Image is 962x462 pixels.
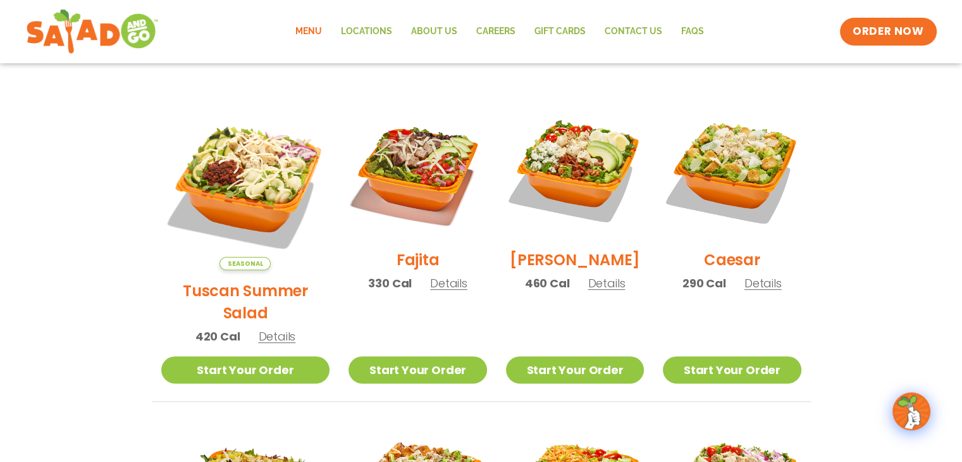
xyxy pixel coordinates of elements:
[402,17,467,46] a: About Us
[26,6,159,57] img: new-SAG-logo-768×292
[663,101,801,239] img: Product photo for Caesar Salad
[258,328,295,344] span: Details
[331,17,402,46] a: Locations
[510,249,640,271] h2: [PERSON_NAME]
[663,356,801,384] a: Start Your Order
[430,275,467,291] span: Details
[672,17,713,46] a: FAQs
[397,249,440,271] h2: Fajita
[525,17,595,46] a: GIFT CARDS
[195,328,240,345] span: 420 Cal
[506,101,644,239] img: Product photo for Cobb Salad
[161,280,330,324] h2: Tuscan Summer Salad
[853,24,923,39] span: ORDER NOW
[840,18,936,46] a: ORDER NOW
[588,275,625,291] span: Details
[368,275,412,292] span: 330 Cal
[595,17,672,46] a: Contact Us
[704,249,760,271] h2: Caesar
[286,17,713,46] nav: Menu
[525,275,570,292] span: 460 Cal
[506,356,644,384] a: Start Your Order
[348,101,486,239] img: Product photo for Fajita Salad
[894,394,929,429] img: wpChatIcon
[744,275,782,291] span: Details
[161,356,330,384] a: Start Your Order
[219,257,271,270] span: Seasonal
[348,356,486,384] a: Start Your Order
[682,275,726,292] span: 290 Cal
[286,17,331,46] a: Menu
[467,17,525,46] a: Careers
[161,101,330,270] img: Product photo for Tuscan Summer Salad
